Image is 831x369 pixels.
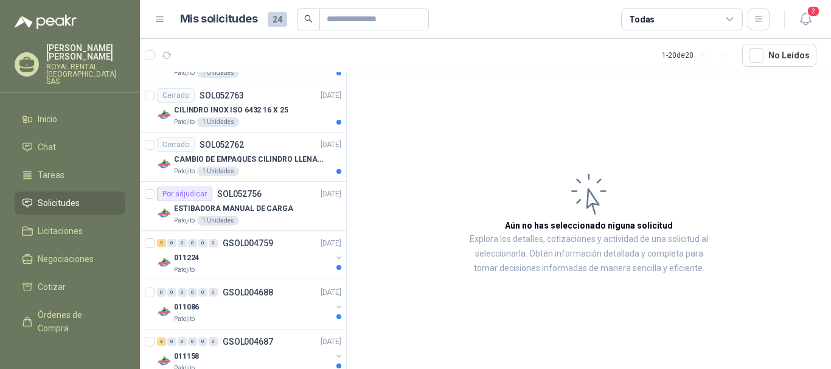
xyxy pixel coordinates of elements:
[15,219,125,243] a: Licitaciones
[200,91,244,100] p: SOL052763
[197,68,239,78] div: 1 Unidades
[38,112,57,126] span: Inicio
[140,133,346,182] a: CerradoSOL052762[DATE] Company LogoCAMBIO DE EMPAQUES CILINDRO LLENADORA MANUALNUALPatojito1 Unid...
[157,137,195,152] div: Cerrado
[807,5,820,17] span: 2
[157,187,212,201] div: Por adjudicar
[157,255,172,270] img: Company Logo
[167,288,176,297] div: 0
[15,303,125,340] a: Órdenes de Compra
[468,232,709,276] p: Explora los detalles, cotizaciones y actividad de una solicitud al seleccionarla. Obtén informaci...
[209,239,218,247] div: 0
[223,337,273,346] p: GSOL004687
[197,167,239,176] div: 1 Unidades
[157,206,172,221] img: Company Logo
[38,196,80,210] span: Solicitudes
[223,288,273,297] p: GSOL004688
[157,337,166,346] div: 3
[157,157,172,171] img: Company Logo
[167,337,176,346] div: 0
[794,9,816,30] button: 2
[505,219,673,232] h3: Aún no has seleccionado niguna solicitud
[15,136,125,159] a: Chat
[38,252,94,266] span: Negociaciones
[662,46,732,65] div: 1 - 20 de 20
[157,88,195,103] div: Cerrado
[157,236,344,275] a: 3 0 0 0 0 0 GSOL004759[DATE] Company Logo011224Patojito
[217,190,262,198] p: SOL052756
[321,287,341,298] p: [DATE]
[167,239,176,247] div: 0
[38,224,83,238] span: Licitaciones
[268,12,287,27] span: 24
[321,238,341,249] p: [DATE]
[174,252,199,264] p: 011224
[209,337,218,346] div: 0
[140,182,346,231] a: Por adjudicarSOL052756[DATE] Company LogoESTIBADORA MANUAL DE CARGAPatojito1 Unidades
[198,239,207,247] div: 0
[223,239,273,247] p: GSOL004759
[198,288,207,297] div: 0
[174,302,199,313] p: 011086
[174,203,293,215] p: ESTIBADORA MANUAL DE CARGA
[174,154,325,165] p: CAMBIO DE EMPAQUES CILINDRO LLENADORA MANUALNUAL
[178,337,187,346] div: 0
[157,354,172,368] img: Company Logo
[321,139,341,151] p: [DATE]
[174,167,195,176] p: Patojito
[321,188,341,200] p: [DATE]
[15,275,125,298] a: Cotizar
[15,164,125,187] a: Tareas
[38,168,64,182] span: Tareas
[742,44,816,67] button: No Leídos
[188,288,197,297] div: 0
[15,15,77,29] img: Logo peakr
[174,216,195,226] p: Patojito
[188,337,197,346] div: 0
[188,239,197,247] div: 0
[180,10,258,28] h1: Mis solicitudes
[197,216,239,226] div: 1 Unidades
[200,140,244,149] p: SOL052762
[157,108,172,122] img: Company Logo
[174,68,195,78] p: Patojito
[178,239,187,247] div: 0
[15,191,125,215] a: Solicitudes
[174,265,195,275] p: Patojito
[174,314,195,324] p: Patojito
[304,15,313,23] span: search
[174,117,195,127] p: Patojito
[46,63,125,85] p: ROYAL RENTAL [GEOGRAPHIC_DATA] SAS
[198,337,207,346] div: 0
[157,288,166,297] div: 0
[321,90,341,102] p: [DATE]
[197,117,239,127] div: 1 Unidades
[140,83,346,133] a: CerradoSOL052763[DATE] Company LogoCILINDRO INOX ISO 6432 16 X 25Patojito1 Unidades
[15,108,125,131] a: Inicio
[38,280,66,294] span: Cotizar
[174,351,199,362] p: 011158
[15,247,125,271] a: Negociaciones
[174,105,288,116] p: CILINDRO INOX ISO 6432 16 X 25
[321,336,341,348] p: [DATE]
[38,140,56,154] span: Chat
[46,44,125,61] p: [PERSON_NAME] [PERSON_NAME]
[209,288,218,297] div: 0
[38,308,114,335] span: Órdenes de Compra
[157,285,344,324] a: 0 0 0 0 0 0 GSOL004688[DATE] Company Logo011086Patojito
[178,288,187,297] div: 0
[157,305,172,319] img: Company Logo
[157,239,166,247] div: 3
[629,13,655,26] div: Todas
